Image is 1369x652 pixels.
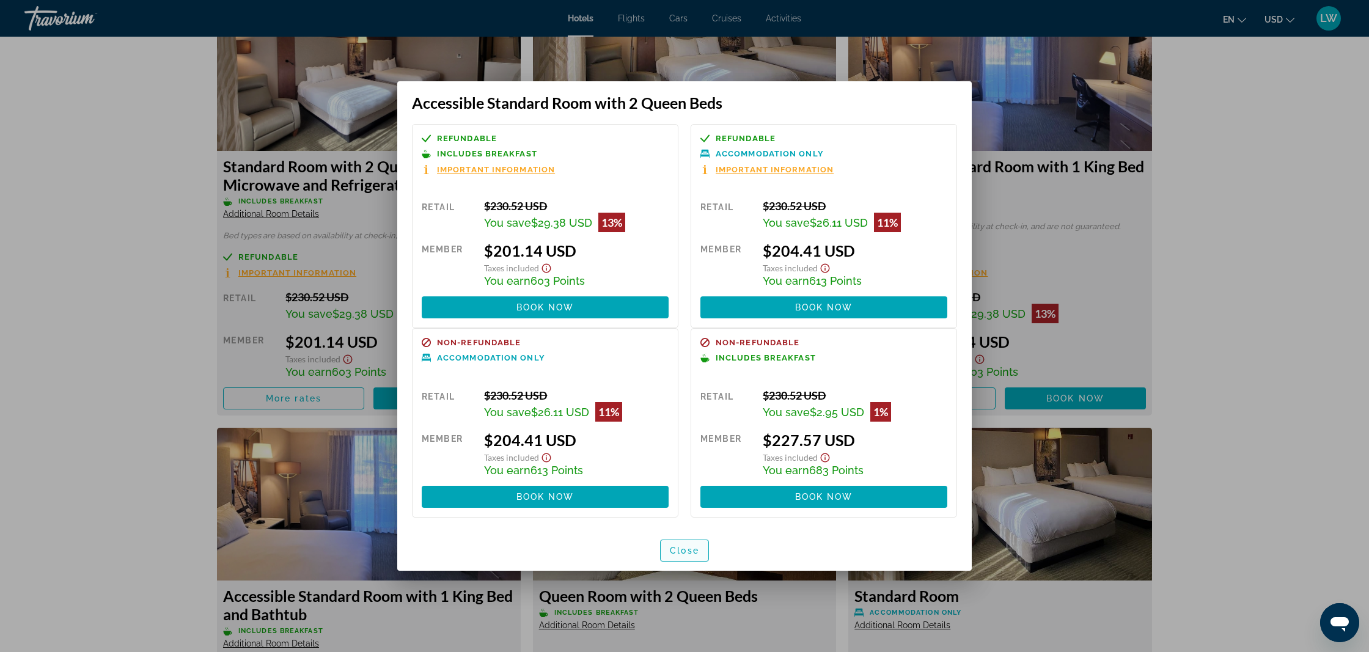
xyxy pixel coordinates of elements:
div: $230.52 USD [763,389,947,402]
span: You save [763,216,810,229]
div: Retail [422,389,475,422]
span: 683 Points [809,464,864,477]
div: 1% [870,402,891,422]
div: Member [700,241,754,287]
div: $230.52 USD [484,389,669,402]
span: Non-refundable [437,339,521,346]
h3: Accessible Standard Room with 2 Queen Beds [412,93,957,112]
span: Close [670,546,699,555]
span: Accommodation Only [716,150,824,158]
span: Includes Breakfast [437,150,537,158]
span: Taxes included [484,263,539,273]
span: Refundable [716,134,776,142]
button: Show Taxes and Fees disclaimer [818,449,832,463]
span: Non-refundable [716,339,799,346]
div: $201.14 USD [484,241,669,260]
div: Retail [700,199,754,232]
span: Book now [795,492,853,502]
span: Important Information [716,166,834,174]
iframe: Button to launch messaging window [1320,603,1359,642]
span: You earn [484,274,530,287]
div: $227.57 USD [763,431,947,449]
button: Important Information [700,164,834,175]
span: $2.95 USD [810,406,864,419]
div: Member [700,431,754,477]
span: 613 Points [530,464,583,477]
span: Refundable [437,134,497,142]
span: You save [763,406,810,419]
button: Close [660,540,709,562]
span: $26.11 USD [531,406,589,419]
div: Retail [700,389,754,422]
div: Retail [422,199,475,232]
span: $29.38 USD [531,216,592,229]
span: Includes Breakfast [716,354,816,362]
button: Show Taxes and Fees disclaimer [539,260,554,274]
span: You earn [763,274,809,287]
div: 13% [598,213,625,232]
span: Accommodation Only [437,354,545,362]
span: Important Information [437,166,555,174]
span: 613 Points [809,274,862,287]
div: $204.41 USD [763,241,947,260]
div: Member [422,431,475,477]
div: 11% [595,402,622,422]
span: 603 Points [530,274,585,287]
button: Book now [700,486,947,508]
span: $26.11 USD [810,216,868,229]
span: Taxes included [763,263,818,273]
span: Book now [795,302,853,312]
span: You earn [484,464,530,477]
div: Member [422,241,475,287]
button: Show Taxes and Fees disclaimer [818,260,832,274]
span: You save [484,216,531,229]
div: $230.52 USD [484,199,669,213]
button: Show Taxes and Fees disclaimer [539,449,554,463]
span: Book now [516,492,574,502]
span: Taxes included [484,452,539,463]
button: Book now [700,296,947,318]
button: Important Information [422,164,555,175]
span: You save [484,406,531,419]
div: $204.41 USD [484,431,669,449]
div: $230.52 USD [763,199,947,213]
a: Refundable [700,134,947,143]
div: 11% [874,213,901,232]
button: Book now [422,486,669,508]
span: Taxes included [763,452,818,463]
button: Book now [422,296,669,318]
span: You earn [763,464,809,477]
a: Refundable [422,134,669,143]
span: Book now [516,302,574,312]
